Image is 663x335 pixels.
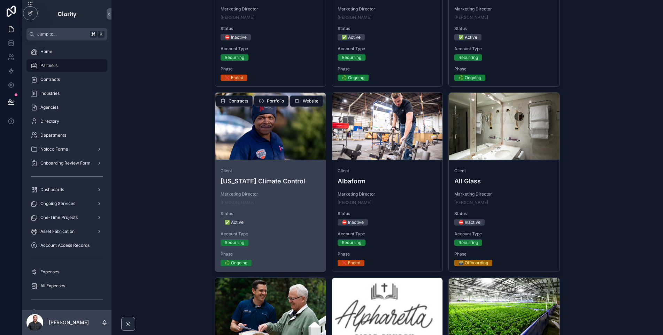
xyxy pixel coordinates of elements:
[458,239,478,246] div: Recurring
[40,132,66,138] span: Departments
[221,46,320,52] span: Account Type
[216,96,253,107] button: Contracts
[221,176,320,186] h4: [US_STATE] Climate Control
[40,215,78,220] span: One-Time Projects
[26,28,107,40] button: Jump to...K
[221,251,320,257] span: Phase
[342,239,361,246] div: Recurring
[342,219,364,226] div: ⛔ Inactive
[26,183,107,196] a: Dashboards
[342,34,361,40] div: ✅ Active
[225,75,243,81] div: ❌ Ended
[338,200,371,205] a: [PERSON_NAME]
[57,8,77,20] img: App logo
[338,191,437,197] span: Marketing Director
[26,306,107,319] a: My Forms
[26,143,107,155] a: Noloco Forms
[26,87,107,100] a: Industries
[215,93,326,160] div: DSC00249.webp
[221,6,320,12] span: Marketing Director
[454,15,488,20] a: [PERSON_NAME]
[458,219,480,226] div: ⛔ Inactive
[40,283,65,289] span: All Expenses
[454,66,554,72] span: Phase
[221,191,320,197] span: Marketing Director
[26,59,107,72] a: Partners
[290,96,323,107] button: Website
[458,34,477,40] div: ✅ Active
[26,157,107,169] a: Onboarding Review Form
[225,34,247,40] div: ⛔ Inactive
[40,243,90,248] span: Account Access Records
[449,93,560,160] div: BATHROOM-MIRRORS.webp
[225,219,244,226] div: ✅ Active
[458,54,478,61] div: Recurring
[332,92,443,272] a: ClientAlbaformMarketing Director[PERSON_NAME]Status⛔ InactiveAccount TypeRecurringPhase❌ Ended
[26,211,107,224] a: One-Time Projects
[338,46,437,52] span: Account Type
[454,200,488,205] a: [PERSON_NAME]
[98,31,104,37] span: K
[221,168,320,174] span: Client
[338,168,437,174] span: Client
[225,54,244,61] div: Recurring
[221,200,254,205] a: [PERSON_NAME]
[40,187,64,192] span: Dashboards
[267,98,284,104] span: Portfolio
[342,75,364,81] div: ♻️ Ongoing
[454,6,554,12] span: Marketing Director
[40,160,91,166] span: Onboarding Review Form
[338,231,437,237] span: Account Type
[26,197,107,210] a: Ongoing Services
[338,15,371,20] span: [PERSON_NAME]
[229,98,248,104] span: Contracts
[40,49,52,54] span: Home
[448,92,560,272] a: ClientAll GlassMarketing Director[PERSON_NAME]Status⛔ InactiveAccount TypeRecurringPhase🗃 Offboar...
[215,92,326,272] a: Client[US_STATE] Climate ControlMarketing Director[PERSON_NAME]Status✅ ActiveAccount TypeRecurrin...
[338,211,437,216] span: Status
[40,105,59,110] span: Agencies
[332,93,443,160] div: Albaform_Q12021_HMD05162.webp
[458,75,481,81] div: ♻️ Ongoing
[40,269,59,275] span: Expenses
[254,96,288,107] button: Portfolio
[221,66,320,72] span: Phase
[26,280,107,292] a: All Expenses
[454,191,554,197] span: Marketing Director
[342,54,361,61] div: Recurring
[40,146,68,152] span: Noloco Forms
[37,31,87,37] span: Jump to...
[26,45,107,58] a: Home
[221,231,320,237] span: Account Type
[40,63,57,68] span: Partners
[49,319,89,326] p: [PERSON_NAME]
[26,239,107,252] a: Account Access Records
[40,229,75,234] span: Asset Fabrication
[26,101,107,114] a: Agencies
[40,91,60,96] span: Industries
[342,260,360,266] div: ❌ Ended
[26,225,107,238] a: Asset Fabrication
[221,15,254,20] span: [PERSON_NAME]
[338,66,437,72] span: Phase
[221,211,320,216] span: Status
[454,176,554,186] h4: All Glass
[22,40,111,310] div: scrollable content
[26,73,107,86] a: Contracts
[40,77,60,82] span: Contracts
[454,46,554,52] span: Account Type
[26,115,107,128] a: Directory
[40,201,75,206] span: Ongoing Services
[338,251,437,257] span: Phase
[338,6,437,12] span: Marketing Director
[225,239,244,246] div: Recurring
[454,211,554,216] span: Status
[221,26,320,31] span: Status
[458,260,488,266] div: 🗃 Offboarding
[454,231,554,237] span: Account Type
[454,26,554,31] span: Status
